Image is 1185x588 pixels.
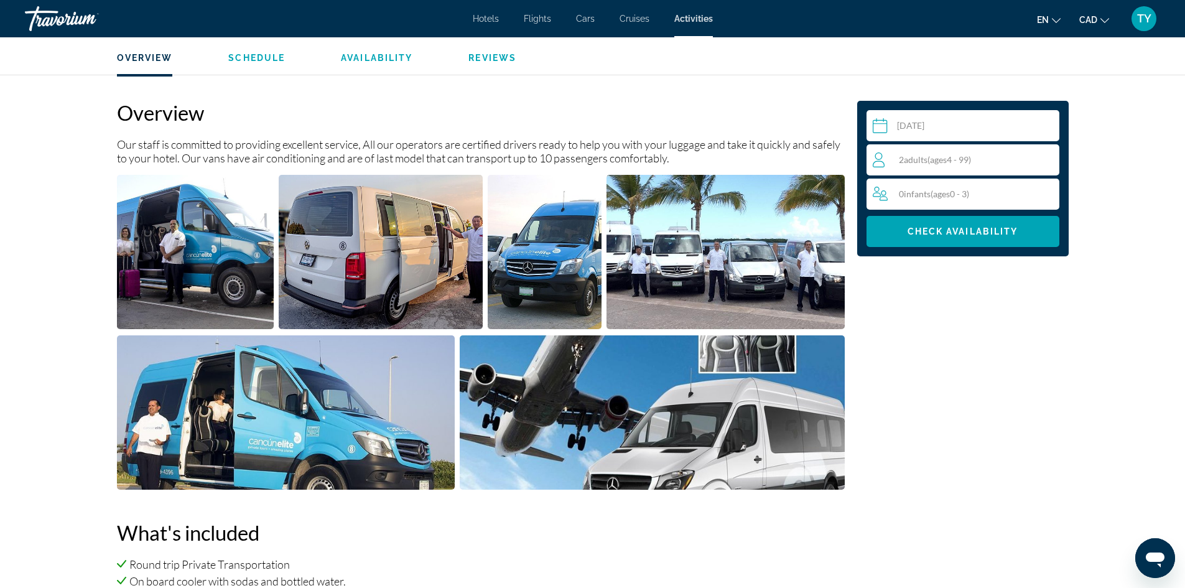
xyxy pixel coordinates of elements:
span: Schedule [228,53,285,63]
span: ( 0 - 3) [931,189,969,199]
button: Open full-screen image slider [117,335,455,490]
button: Travelers: 2 adults, 0 children [867,144,1059,210]
span: TY [1137,12,1151,25]
li: On board cooler with sodas and bottled water. [117,574,845,588]
li: Round trip Private Transportation [117,558,845,571]
span: Availability [341,53,412,63]
a: Activities [674,14,713,24]
a: Cars [576,14,595,24]
a: Flights [524,14,551,24]
button: Schedule [228,52,285,63]
span: CAD [1079,15,1097,25]
span: Adults [904,154,927,165]
h2: What's included [117,520,845,545]
span: Overview [117,53,173,63]
iframe: Button to launch messaging window [1135,538,1175,578]
button: Change language [1037,11,1061,29]
span: ages [933,189,950,199]
span: ( 4 - 99) [927,154,971,165]
a: Hotels [473,14,499,24]
button: Change currency [1079,11,1109,29]
p: Our staff is committed to providing excellent service, All our operators are certified drivers re... [117,138,845,165]
span: 0 [899,189,969,199]
a: Travorium [25,2,149,35]
span: en [1037,15,1049,25]
button: Open full-screen image slider [279,174,483,330]
span: Infants [904,189,931,199]
span: 2 [899,154,971,165]
span: Reviews [468,53,516,63]
button: Open full-screen image slider [606,174,845,330]
button: Open full-screen image slider [117,174,274,330]
button: Availability [341,52,412,63]
span: ages [930,154,947,165]
button: Overview [117,52,173,63]
button: Open full-screen image slider [460,335,845,490]
a: Cruises [620,14,649,24]
button: Open full-screen image slider [488,174,602,330]
button: Reviews [468,52,516,63]
button: User Menu [1128,6,1160,32]
button: Check Availability [867,216,1059,247]
h2: Overview [117,100,845,125]
span: Check Availability [908,226,1018,236]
